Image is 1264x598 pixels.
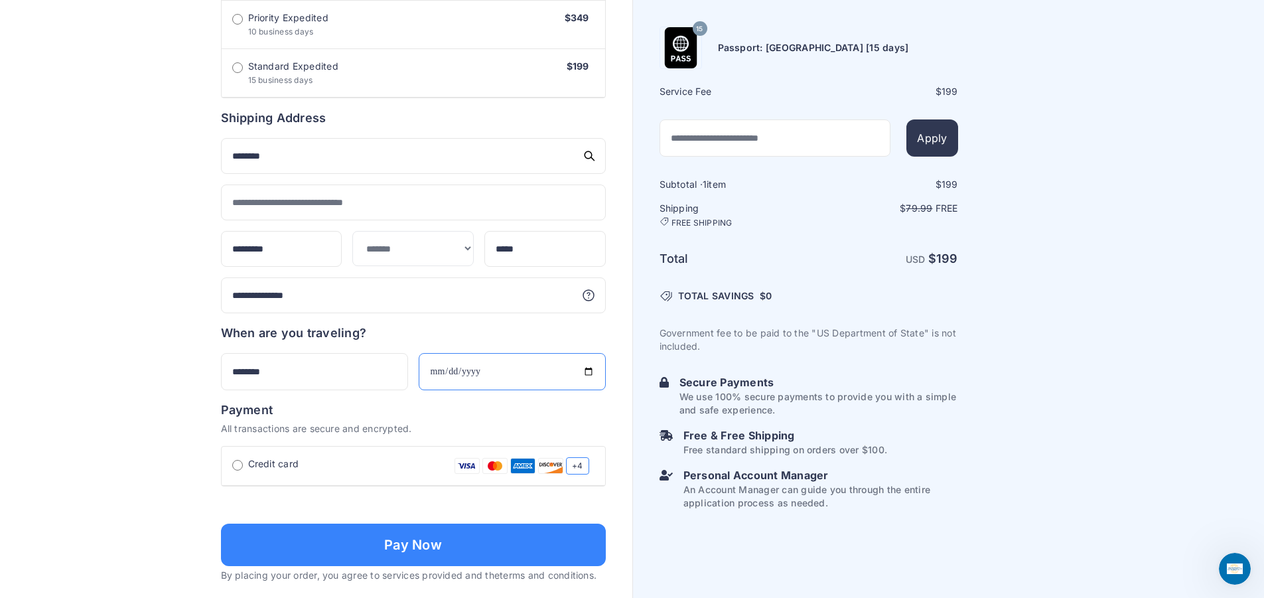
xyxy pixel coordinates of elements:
[936,202,958,214] span: Free
[696,20,703,37] span: 15
[660,327,958,353] p: Government fee to be paid to the "US Department of State" is not included.
[760,289,772,303] span: $
[906,254,926,265] span: USD
[538,457,563,475] img: Discover
[567,60,589,72] span: $199
[221,524,606,566] button: Pay Now
[248,27,314,37] span: 10 business days
[582,289,595,302] svg: More information
[942,86,958,97] span: 199
[500,569,594,581] a: terms and conditions
[679,390,958,417] p: We use 100% secure payments to provide you with a simple and safe experience.
[248,457,299,471] span: Credit card
[810,178,958,191] div: $
[566,457,589,475] span: +4
[221,109,606,127] h6: Shipping Address
[248,75,313,85] span: 15 business days
[671,218,733,228] span: FREE SHIPPING
[221,569,606,582] p: By placing your order, you agree to services provided and the .
[942,179,958,190] span: 199
[660,250,808,268] h6: Total
[810,85,958,98] div: $
[683,467,958,483] h6: Personal Account Manager
[679,374,958,390] h6: Secure Payments
[766,290,772,301] span: 0
[906,119,957,157] button: Apply
[906,202,932,214] span: 79.99
[928,252,958,265] strong: $
[248,60,338,73] span: Standard Expedited
[678,289,754,303] span: TOTAL SAVINGS
[660,178,808,191] h6: Subtotal · item
[455,457,480,475] img: Visa Card
[1219,553,1251,585] iframe: Intercom live chat
[221,401,606,419] h6: Payment
[703,179,707,190] span: 1
[482,457,508,475] img: Mastercard
[683,427,887,443] h6: Free & Free Shipping
[510,457,535,475] img: Amex
[683,483,958,510] p: An Account Manager can guide you through the entire application process as needed.
[683,443,887,457] p: Free standard shipping on orders over $100.
[221,324,367,342] h6: When are you traveling?
[248,11,328,25] span: Priority Expedited
[660,202,808,228] h6: Shipping
[936,252,958,265] span: 199
[810,202,958,215] p: $
[660,85,808,98] h6: Service Fee
[718,41,909,54] h6: Passport: [GEOGRAPHIC_DATA] [15 days]
[565,12,589,23] span: $349
[660,27,701,68] img: Product Name
[221,422,606,435] p: All transactions are secure and encrypted.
